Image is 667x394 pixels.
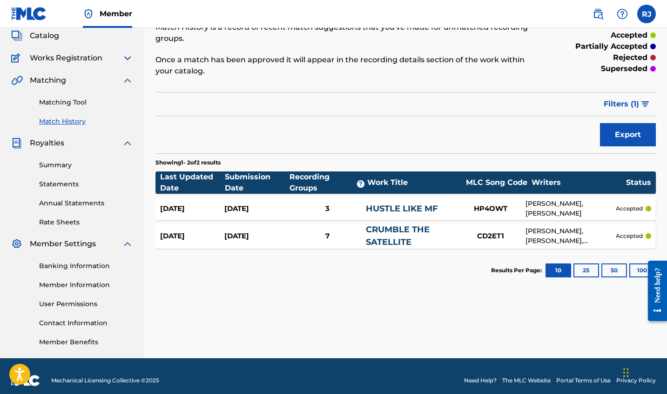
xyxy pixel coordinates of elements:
a: Statements [39,179,133,189]
img: Works Registration [11,53,23,64]
a: Rate Sheets [39,217,133,227]
a: Contact Information [39,318,133,328]
div: [DATE] [160,231,224,242]
div: 7 [289,231,366,242]
p: Showing 1 - 2 of 2 results [155,158,221,167]
p: Match History is a record of recent match suggestions that you've made for unmatched recording gr... [155,22,541,44]
span: Catalog [30,30,59,41]
a: CatalogCatalog [11,30,59,41]
p: rejected [613,52,647,63]
img: search [593,8,604,20]
span: Matching [30,75,66,86]
p: partially accepted [575,41,647,52]
p: Results Per Page: [491,266,544,275]
span: Mechanical Licensing Collective © 2025 [51,376,159,385]
a: Summary [39,160,133,170]
span: Works Registration [30,53,102,64]
span: Filters ( 1 ) [604,98,639,110]
img: expand [122,53,133,64]
div: [DATE] [224,204,289,214]
button: Export [600,123,656,146]
a: HUSTLE LIKE MF [366,204,438,214]
a: Need Help? [464,376,497,385]
a: User Permissions [39,299,133,309]
img: Catalog [11,30,22,41]
a: Member Benefits [39,337,133,347]
div: CD2ET1 [456,231,526,242]
div: Work Title [367,177,462,188]
img: MLC Logo [11,7,47,20]
img: Top Rightsholder [83,8,94,20]
span: Royalties [30,138,64,149]
a: Match History [39,117,133,126]
button: 50 [601,263,627,277]
img: Matching [11,75,23,86]
span: Member [100,8,132,19]
div: Last Updated Date [160,171,225,194]
div: HP4OWT [456,204,526,214]
button: 25 [573,263,599,277]
div: Recording Groups [290,171,367,194]
div: Status [626,177,651,188]
div: User Menu [637,5,656,23]
iframe: Resource Center [641,251,667,331]
span: Member Settings [30,238,96,250]
div: [DATE] [160,204,224,214]
img: expand [122,138,133,149]
a: Member Information [39,280,133,290]
img: expand [122,238,133,250]
div: MLC Song Code [462,177,532,188]
img: filter [641,101,649,107]
div: Help [613,5,632,23]
button: 100 [629,263,655,277]
a: Banking Information [39,261,133,271]
img: help [617,8,628,20]
div: [PERSON_NAME], [PERSON_NAME], [PERSON_NAME], UNKNOWN WRITER [526,226,616,246]
a: Privacy Policy [616,376,656,385]
button: 10 [546,263,571,277]
div: Writers [532,177,626,188]
a: Matching Tool [39,98,133,107]
a: Portal Terms of Use [556,376,611,385]
span: ? [357,180,364,188]
p: accepted [611,30,647,41]
a: The MLC Website [502,376,551,385]
div: [PERSON_NAME], [PERSON_NAME] [526,199,616,218]
a: Annual Statements [39,198,133,208]
p: Once a match has been approved it will appear in the recording details section of the work within... [155,54,541,77]
a: Public Search [589,5,607,23]
div: Submission Date [225,171,290,194]
img: Member Settings [11,238,22,250]
img: Royalties [11,138,22,149]
a: CRUMBLE THE SATELLITE [366,224,430,247]
p: accepted [616,232,643,240]
div: Drag [623,359,629,387]
button: Filters (1) [598,92,656,116]
p: superseded [601,63,647,74]
div: 3 [289,204,366,214]
div: [DATE] [224,231,289,242]
p: accepted [616,204,643,213]
img: expand [122,75,133,86]
iframe: Chat Widget [620,349,667,394]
